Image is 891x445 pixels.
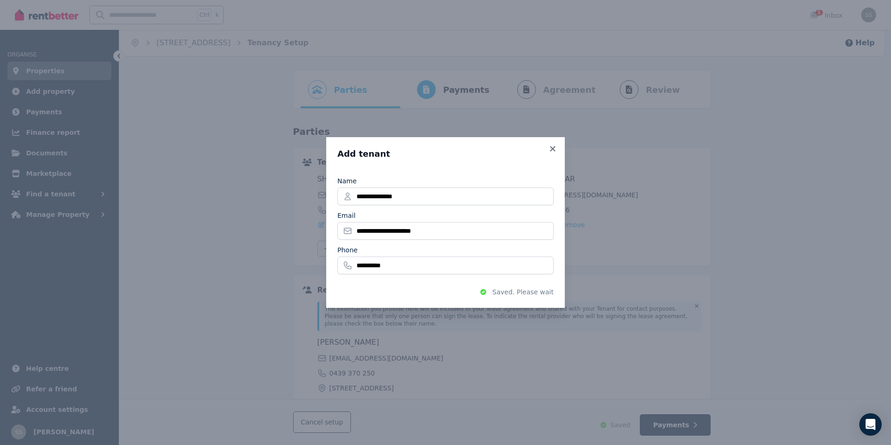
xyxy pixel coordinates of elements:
[337,176,356,186] label: Name
[337,245,357,255] label: Phone
[337,211,356,220] label: Email
[337,148,554,160] h3: Add tenant
[859,413,882,436] div: Open Intercom Messenger
[493,287,554,297] span: Saved. Please wait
